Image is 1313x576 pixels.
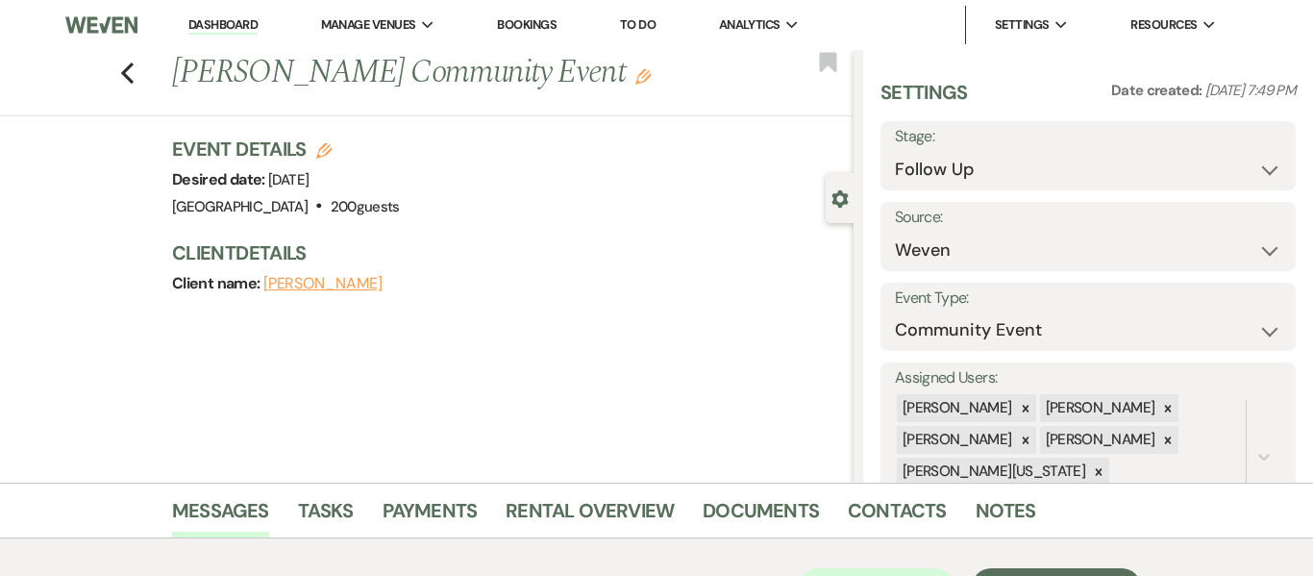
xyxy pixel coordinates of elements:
a: Rental Overview [506,495,674,538]
label: Stage: [895,123,1281,151]
span: Settings [995,15,1050,35]
span: Manage Venues [321,15,416,35]
a: Contacts [848,495,947,538]
h3: Settings [880,79,968,121]
span: [GEOGRAPHIC_DATA] [172,197,308,216]
span: Desired date: [172,169,268,189]
button: Close lead details [831,188,849,207]
a: To Do [620,16,656,33]
span: Resources [1130,15,1197,35]
a: Documents [703,495,819,538]
div: [PERSON_NAME] [897,426,1015,454]
span: 200 guests [331,197,400,216]
span: Date created: [1111,81,1205,100]
img: Weven Logo [65,5,137,45]
a: Dashboard [188,16,258,35]
span: [DATE] 7:49 PM [1205,81,1296,100]
a: Messages [172,495,269,538]
div: [PERSON_NAME] [897,394,1015,422]
div: [PERSON_NAME] [1040,426,1158,454]
h3: Client Details [172,239,834,266]
label: Source: [895,204,1281,232]
h1: [PERSON_NAME] Community Event [172,50,709,96]
a: Tasks [298,495,354,538]
a: Notes [976,495,1036,538]
label: Assigned Users: [895,364,1281,392]
span: [DATE] [268,170,309,189]
button: [PERSON_NAME] [263,276,383,291]
div: [PERSON_NAME] [1040,394,1158,422]
label: Event Type: [895,285,1281,313]
a: Payments [383,495,478,538]
a: Bookings [497,16,557,33]
span: Client name: [172,273,263,293]
span: Analytics [719,15,780,35]
h3: Event Details [172,136,400,163]
button: Edit [635,67,651,85]
div: [PERSON_NAME][US_STATE] [897,458,1088,486]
